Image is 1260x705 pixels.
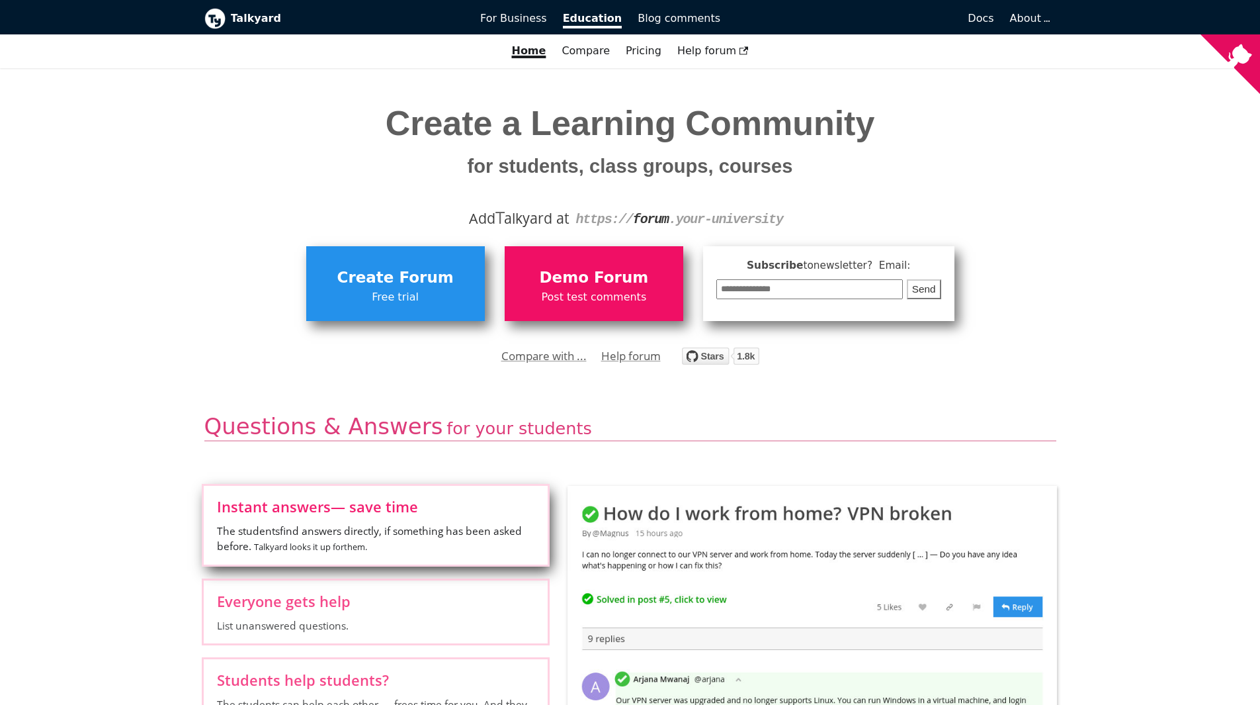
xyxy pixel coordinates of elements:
a: For Business [472,7,555,30]
div: Add alkyard at [214,207,1046,230]
span: Education [563,12,622,28]
small: for students, class groups, courses [468,156,793,177]
a: Blog comments [630,7,728,30]
span: List unanswered questions. [217,618,534,633]
span: Create a Learning Community [386,104,875,180]
a: Create ForumFree trial [306,246,485,320]
a: Star debiki/talkyard on GitHub [682,350,759,369]
img: Talkyard logo [204,8,226,29]
span: Free trial [313,289,478,306]
a: Pricing [618,40,669,62]
span: Subscribe [716,258,941,274]
span: Instant answers — save time [217,499,534,514]
span: Blog comments [638,12,720,24]
span: Demo Forum [511,265,677,291]
span: to newsletter ? Email: [803,259,910,271]
a: Education [555,7,630,30]
span: for your students [446,418,591,438]
a: Compare with ... [501,346,587,366]
a: Home [503,40,554,62]
img: talkyard.svg [682,348,759,365]
span: Docs [968,12,993,24]
code: https:// .your-university [575,212,782,227]
span: The students find answers directly, if something has been asked before. [217,524,534,554]
span: Help forum [677,44,749,57]
a: Docs [728,7,1002,30]
a: Talkyard logoTalkyard [204,8,462,29]
strong: forum [633,212,669,227]
span: Create Forum [313,265,478,291]
span: Post test comments [511,289,677,306]
small: Talkyard looks it up for them . [254,541,367,553]
a: Help forum [669,40,757,62]
a: Demo ForumPost test comments [505,246,683,320]
span: Students help students? [217,673,534,687]
span: For Business [480,12,547,24]
a: Help forum [601,346,661,366]
span: T [495,205,505,229]
a: Compare [562,44,610,57]
a: About [1010,12,1048,24]
h2: Questions & Answers [204,412,1056,442]
span: Everyone gets help [217,594,534,608]
button: Send [907,279,941,300]
b: Talkyard [231,10,462,27]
